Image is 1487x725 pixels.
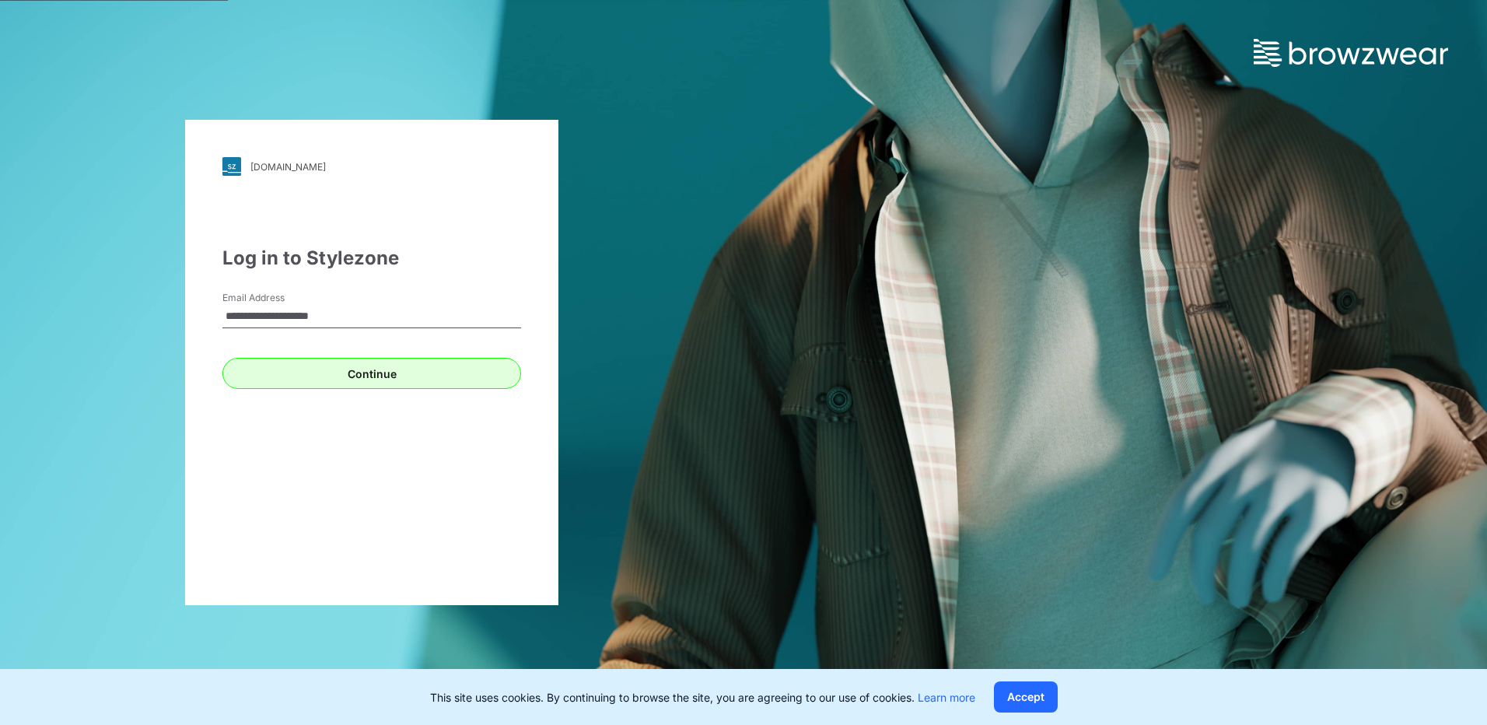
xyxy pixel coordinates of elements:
p: This site uses cookies. By continuing to browse the site, you are agreeing to our use of cookies. [430,689,975,706]
label: Email Address [222,291,331,305]
a: Learn more [918,691,975,704]
div: [DOMAIN_NAME] [250,161,326,173]
div: Log in to Stylezone [222,244,521,272]
img: browzwear-logo.73288ffb.svg [1254,39,1448,67]
img: svg+xml;base64,PHN2ZyB3aWR0aD0iMjgiIGhlaWdodD0iMjgiIHZpZXdCb3g9IjAgMCAyOCAyOCIgZmlsbD0ibm9uZSIgeG... [222,157,241,176]
a: [DOMAIN_NAME] [222,157,521,176]
button: Continue [222,358,521,389]
button: Accept [994,681,1058,713]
